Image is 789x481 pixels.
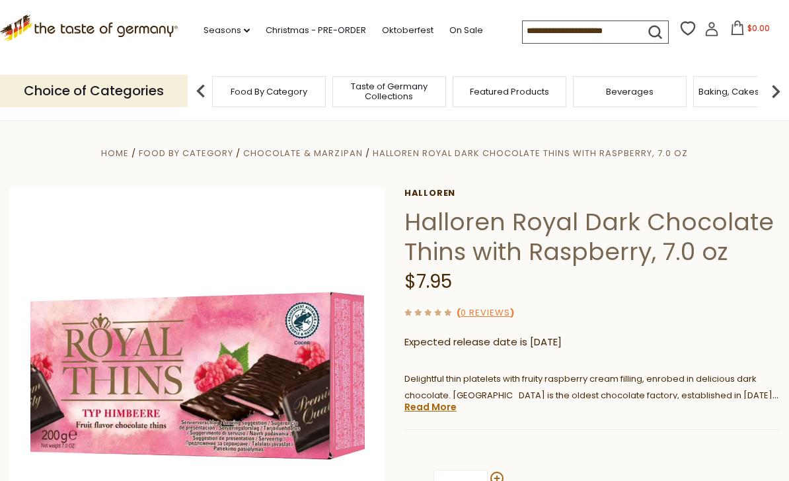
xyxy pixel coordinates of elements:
a: Featured Products [470,86,549,96]
span: ( ) [457,306,514,318]
span: Delightful thin platelets with fruity raspberry cream filling, enrobed in delicious dark chocolat... [404,372,778,417]
img: next arrow [763,77,789,104]
span: $0.00 [747,22,770,33]
h1: Halloren Royal Dark Chocolate Thins with Raspberry, 7.0 oz [404,206,779,266]
a: Beverages [606,86,654,96]
p: Expected release date is [DATE] [404,333,779,350]
a: Oktoberfest [382,22,433,37]
a: On Sale [449,22,483,37]
a: Christmas - PRE-ORDER [266,22,366,37]
a: Chocolate & Marzipan [243,146,362,159]
a: Halloren Royal Dark Chocolate Thins with Raspberry, 7.0 oz [373,146,688,159]
span: $7.95 [404,268,452,294]
a: Home [101,146,129,159]
a: 0 Reviews [461,306,510,320]
button: $0.00 [722,20,778,40]
a: Food By Category [231,86,307,96]
a: Halloren [404,187,779,198]
a: Food By Category [139,146,233,159]
a: Read More [404,400,457,413]
a: Taste of Germany Collections [336,81,442,101]
img: previous arrow [188,77,214,104]
a: Seasons [204,22,250,37]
